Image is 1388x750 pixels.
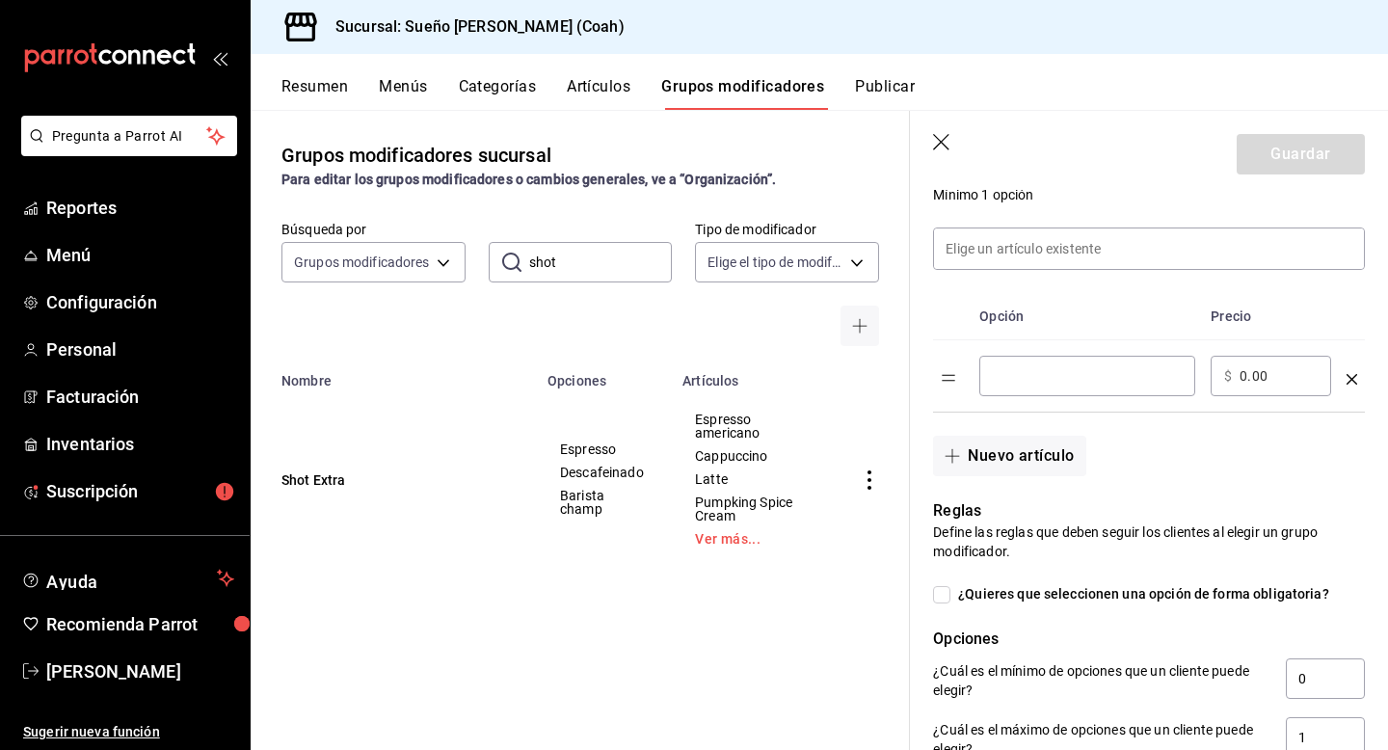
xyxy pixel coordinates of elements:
[52,126,207,147] span: Pregunta a Parrot AI
[560,489,647,516] span: Barista champ
[379,77,427,110] button: Menús
[933,436,1085,476] button: Nuevo artículo
[46,611,234,637] span: Recomienda Parrot
[933,185,1365,204] p: Mínimo 1 opción
[46,567,209,590] span: Ayuda
[281,470,513,490] button: Shot Extra
[933,522,1365,561] p: Define las reglas que deben seguir los clientes al elegir un grupo modificador.
[950,584,1329,604] span: ¿Quieres que seleccionen una opción de forma obligatoria?
[695,496,805,522] span: Pumpking Spice Cream
[560,442,647,456] span: Espresso
[855,77,915,110] button: Publicar
[933,628,1365,651] p: Opciones
[529,243,673,281] input: Buscar
[281,141,551,170] div: Grupos modificadores sucursal
[695,449,805,463] span: Cappuccino
[46,658,234,684] span: [PERSON_NAME]
[294,253,430,272] span: Grupos modificadores
[933,661,1270,700] p: ¿Cuál es el mínimo de opciones que un cliente puede elegir?
[251,362,910,570] table: simple table
[661,77,824,110] button: Grupos modificadores
[933,293,1365,412] table: optionsTable
[567,77,630,110] button: Artículos
[1224,369,1232,383] span: $
[281,77,1388,110] div: navigation tabs
[459,77,537,110] button: Categorías
[46,336,234,362] span: Personal
[695,413,805,440] span: Espresso americano
[251,362,536,388] th: Nombre
[46,478,234,504] span: Suscripción
[536,362,671,388] th: Opciones
[695,223,879,236] label: Tipo de modificador
[21,116,237,156] button: Pregunta a Parrot AI
[560,466,647,479] span: Descafeinado
[281,77,348,110] button: Resumen
[46,289,234,315] span: Configuración
[671,362,829,388] th: Artículos
[934,228,1364,269] input: Elige un artículo existente
[933,499,1365,522] p: Reglas
[972,293,1203,340] th: Opción
[212,50,227,66] button: open_drawer_menu
[46,242,234,268] span: Menú
[46,431,234,457] span: Inventarios
[46,384,234,410] span: Facturación
[320,15,625,39] h3: Sucursal: Sueño [PERSON_NAME] (Coah)
[13,140,237,160] a: Pregunta a Parrot AI
[695,472,805,486] span: Latte
[23,722,234,742] span: Sugerir nueva función
[860,470,879,490] button: actions
[281,172,776,187] strong: Para editar los grupos modificadores o cambios generales, ve a “Organización”.
[707,253,843,272] span: Elige el tipo de modificador
[46,195,234,221] span: Reportes
[1203,293,1339,340] th: Precio
[281,223,466,236] label: Búsqueda por
[695,532,805,546] a: Ver más...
